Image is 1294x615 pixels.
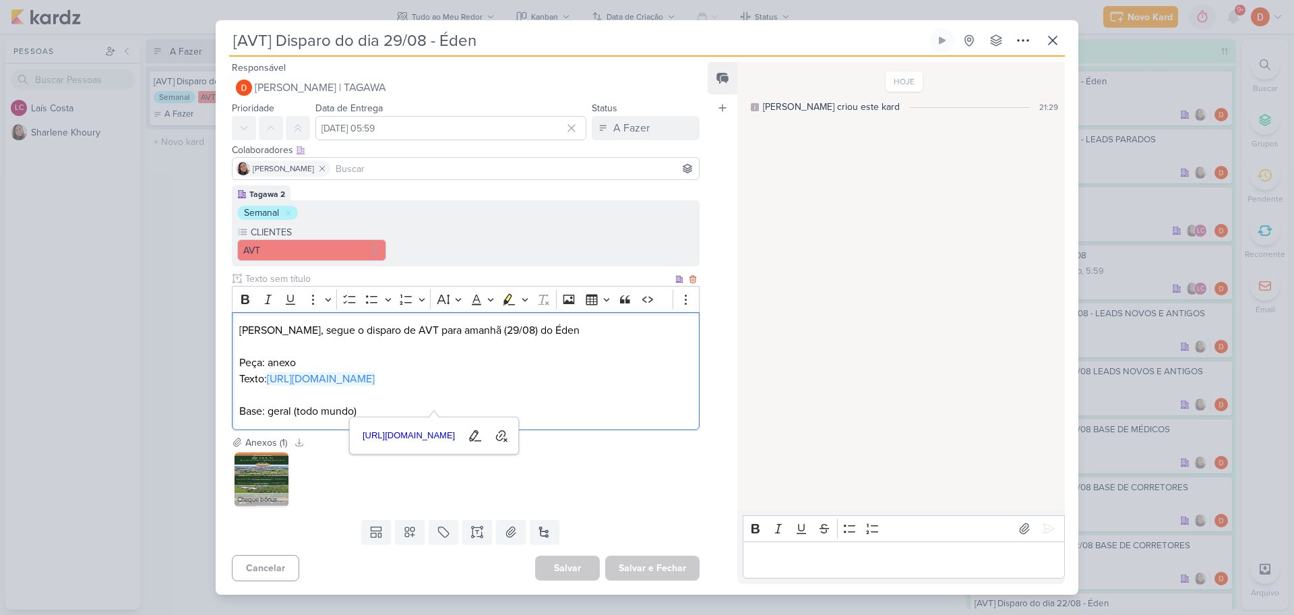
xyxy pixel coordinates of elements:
p: Peça: anexo [239,355,692,371]
span: [PERSON_NAME] [253,163,314,175]
input: Kard Sem Título [229,28,927,53]
div: Semanal [244,206,279,220]
div: A Fazer [613,120,650,136]
div: [PERSON_NAME] criou este kard [763,100,900,114]
img: KcHk89uMVmLsINnQUpoaWuH0dmXBvccTsb1SpYOY.jpg [235,452,288,506]
div: Editor editing area: main [232,312,700,430]
img: Diego Lima | TAGAWA [236,80,252,96]
span: [PERSON_NAME] | TAGAWA [255,80,386,96]
div: Editor toolbar [232,286,700,312]
a: [URL][DOMAIN_NAME] [358,426,460,446]
label: Status [592,102,617,114]
label: CLIENTES [249,225,386,239]
div: Colaboradores [232,143,700,157]
div: Ligar relógio [937,35,948,46]
span: [URL][DOMAIN_NAME] [359,428,460,444]
label: Responsável [232,62,286,74]
p: [PERSON_NAME], segue o disparo de AVT para amanhã (29/08) do Éden [239,322,692,339]
div: Editor toolbar [743,515,1065,541]
div: Anexos (1) [245,436,287,450]
button: Cancelar [232,555,299,581]
label: Prioridade [232,102,274,114]
button: [PERSON_NAME] | TAGAWA [232,76,700,100]
a: [URL][DOMAIN_NAME] [267,372,375,386]
div: 21:29 [1039,101,1058,113]
input: Texto sem título [243,272,673,286]
div: Tagawa 2 [249,188,285,200]
div: Editor editing area: main [743,541,1065,579]
label: Data de Entrega [315,102,383,114]
p: Base: geral (todo mundo) [239,403,692,419]
input: Select a date [315,116,586,140]
div: Cheque bônus 2 (1).jpg [235,493,288,506]
input: Buscar [333,160,696,177]
button: A Fazer [592,116,700,140]
img: Sharlene Khoury [237,162,250,175]
p: Texto: [239,371,692,387]
button: AVT [237,239,386,261]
